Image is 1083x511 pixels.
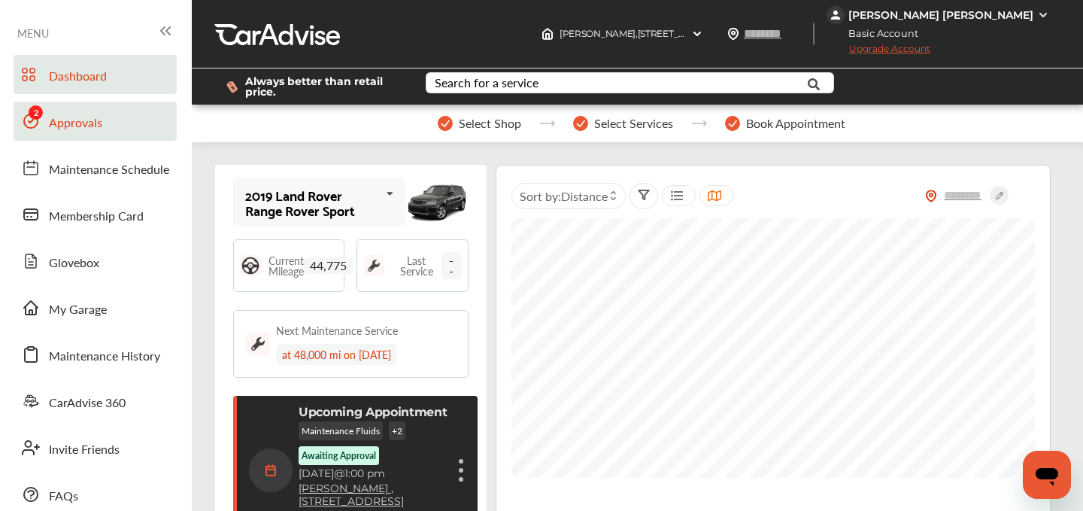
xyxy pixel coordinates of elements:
[14,55,177,94] a: Dashboard
[363,255,384,276] img: maintenance_logo
[520,187,608,205] span: Sort by :
[276,344,397,365] div: at 48,000 mi on [DATE]
[561,187,608,205] span: Distance
[14,428,177,467] a: Invite Friends
[14,148,177,187] a: Maintenance Schedule
[389,421,405,440] p: + 2
[245,76,402,97] span: Always better than retail price.
[541,28,554,40] img: header-home-logo.8d720a4f.svg
[691,28,703,40] img: header-down-arrow.9dd2ce7d.svg
[560,28,867,39] span: [PERSON_NAME] , [STREET_ADDRESS] [GEOGRAPHIC_DATA] , MD 21234
[302,449,376,462] p: Awaiting Approval
[727,28,739,40] img: location_vector.a44bc228.svg
[334,467,344,480] span: @
[299,405,447,419] p: Upcoming Appointment
[49,347,160,367] span: Maintenance History
[441,252,462,279] span: --
[14,102,177,141] a: Approvals
[49,254,99,273] span: Glovebox
[299,482,447,508] a: [PERSON_NAME] ,[STREET_ADDRESS]
[49,300,107,320] span: My Garage
[14,382,177,421] a: CarAdvise 360
[249,449,293,492] img: calendar-icon.35d1de04.svg
[725,116,740,131] img: stepper-checkmark.b5569197.svg
[594,117,673,130] span: Select Services
[1023,451,1071,499] iframe: Button to launch messaging window
[49,394,126,413] span: CarAdvise 360
[848,8,1033,22] div: [PERSON_NAME] [PERSON_NAME]
[49,207,144,227] span: Membership Card
[1037,9,1049,21] img: WGsFRI8htEPBVLJbROoPRyZpYNWhNONpIPPETTm6eUC0GeLEiAAAAAElFTkSuQmCC
[49,160,169,180] span: Maintenance Schedule
[925,190,937,202] img: location_vector_orange.38f05af8.svg
[226,81,238,93] img: dollor_label_vector.a70140d1.svg
[511,218,1035,478] canvas: Map
[49,440,120,460] span: Invite Friends
[14,288,177,327] a: My Garage
[17,27,49,39] span: MENU
[268,255,304,276] span: Current Mileage
[691,120,707,126] img: stepper-arrow.e24c07c6.svg
[539,120,555,126] img: stepper-arrow.e24c07c6.svg
[746,117,845,130] span: Book Appointment
[49,114,102,133] span: Approvals
[459,117,521,130] span: Select Shop
[813,23,815,45] img: header-divider.bc55588e.svg
[246,332,270,356] img: maintenance_logo
[14,335,177,374] a: Maintenance History
[405,178,469,226] img: mobile_13046_st0640_046.jpg
[344,467,385,480] span: 1:00 pm
[828,26,930,41] span: Basic Account
[299,467,334,480] span: [DATE]
[827,43,930,62] span: Upgrade Account
[240,255,261,276] img: steering_logo
[276,323,398,338] div: Next Maintenance Service
[49,67,107,87] span: Dashboard
[299,421,383,440] p: Maintenance Fluids
[304,257,353,274] span: 44,775
[49,487,78,506] span: FAQs
[392,255,441,276] span: Last Service
[573,116,588,131] img: stepper-checkmark.b5569197.svg
[245,187,380,217] div: 2019 Land Rover Range Rover Sport
[435,77,538,89] div: Search for a service
[827,6,845,24] img: jVpblrzwTbfkPYzPPzSLxeg0AAAAASUVORK5CYII=
[438,116,453,131] img: stepper-checkmark.b5569197.svg
[14,195,177,234] a: Membership Card
[14,242,177,281] a: Glovebox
